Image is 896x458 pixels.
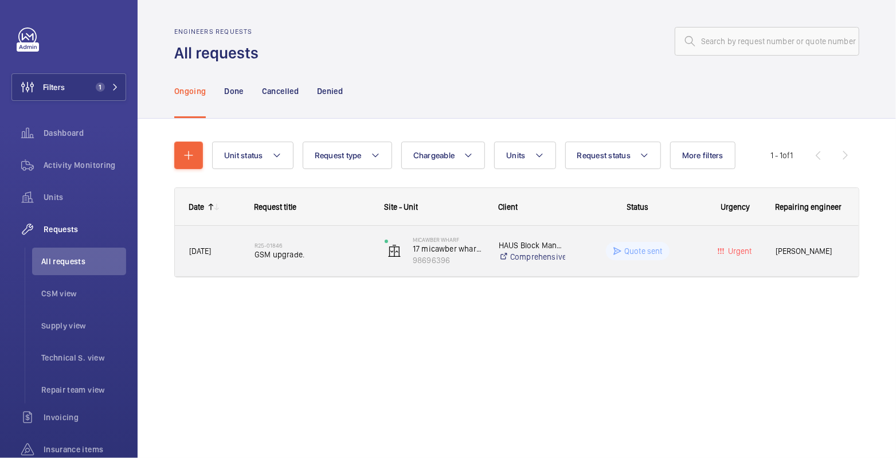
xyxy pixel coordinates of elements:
[627,202,649,212] span: Status
[494,142,555,169] button: Units
[43,81,65,93] span: Filters
[174,85,206,97] p: Ongoing
[506,151,525,160] span: Units
[401,142,486,169] button: Chargeable
[262,85,299,97] p: Cancelled
[670,142,735,169] button: More filters
[189,246,211,256] span: [DATE]
[413,151,455,160] span: Chargeable
[315,151,362,160] span: Request type
[388,244,401,258] img: elevator.svg
[413,236,484,243] p: Micawber Wharf
[577,151,631,160] span: Request status
[565,142,662,169] button: Request status
[675,27,859,56] input: Search by request number or quote number
[255,242,370,249] h2: R25-01846
[498,202,518,212] span: Client
[776,245,845,258] span: [PERSON_NAME]
[254,202,296,212] span: Request title
[44,444,126,455] span: Insurance items
[624,245,663,257] p: Quote sent
[782,151,790,160] span: of
[303,142,392,169] button: Request type
[174,42,265,64] h1: All requests
[682,151,723,160] span: More filters
[770,151,793,159] span: 1 - 1 1
[96,83,105,92] span: 1
[775,202,842,212] span: Repairing engineer
[499,240,565,251] p: HAUS Block Management - Micawber Wharf Freehold Ltd
[44,159,126,171] span: Activity Monitoring
[413,255,484,266] p: 98696396
[413,243,484,255] p: 17 micawber wharf 1-18 apartments
[44,127,126,139] span: Dashboard
[41,384,126,396] span: Repair team view
[224,85,243,97] p: Done
[721,202,750,212] span: Urgency
[174,28,265,36] h2: Engineers requests
[224,151,263,160] span: Unit status
[189,202,204,212] div: Date
[11,73,126,101] button: Filters1
[384,202,418,212] span: Site - Unit
[44,224,126,235] span: Requests
[41,256,126,267] span: All requests
[212,142,294,169] button: Unit status
[255,249,370,260] span: GSM upgrade.
[41,352,126,363] span: Technical S. view
[41,320,126,331] span: Supply view
[726,246,752,256] span: Urgent
[317,85,343,97] p: Denied
[499,251,565,263] a: Comprehensive
[41,288,126,299] span: CSM view
[44,191,126,203] span: Units
[44,412,126,423] span: Invoicing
